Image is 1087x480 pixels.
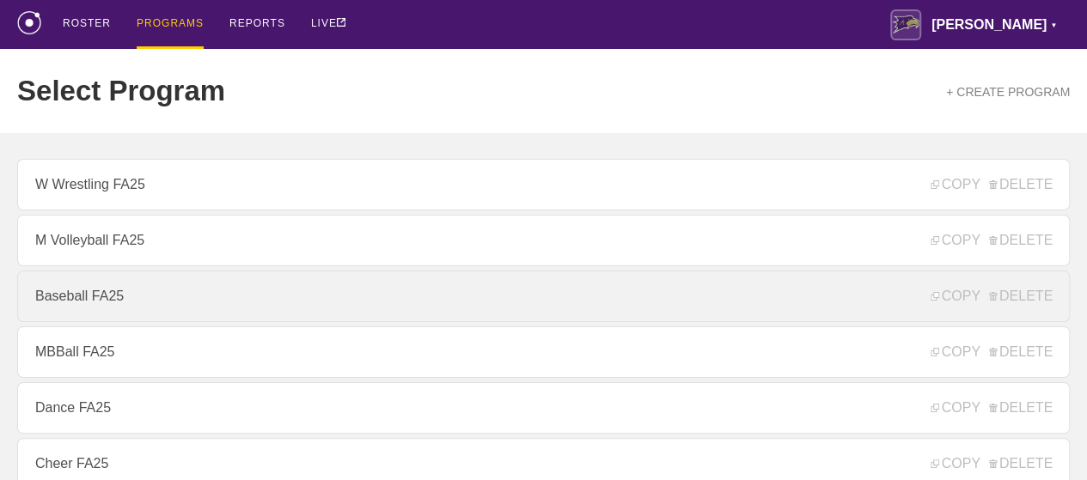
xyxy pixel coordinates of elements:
[1001,398,1087,480] iframe: Chat Widget
[17,270,1070,322] a: Baseball FA25
[931,233,980,248] span: COPY
[17,382,1070,434] a: Dance FA25
[17,159,1070,210] a: W Wrestling FA25
[931,344,980,360] span: COPY
[931,289,980,304] span: COPY
[890,9,921,40] img: Avila
[989,289,1053,304] span: DELETE
[931,177,980,192] span: COPY
[989,344,1053,360] span: DELETE
[931,456,980,471] span: COPY
[1050,19,1057,33] div: ▼
[17,215,1070,266] a: M Volleyball FA25
[931,400,980,416] span: COPY
[989,177,1053,192] span: DELETE
[17,326,1070,378] a: MBBall FA25
[989,456,1053,471] span: DELETE
[989,400,1053,416] span: DELETE
[17,11,41,34] img: logo
[989,233,1053,248] span: DELETE
[946,85,1070,99] a: + CREATE PROGRAM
